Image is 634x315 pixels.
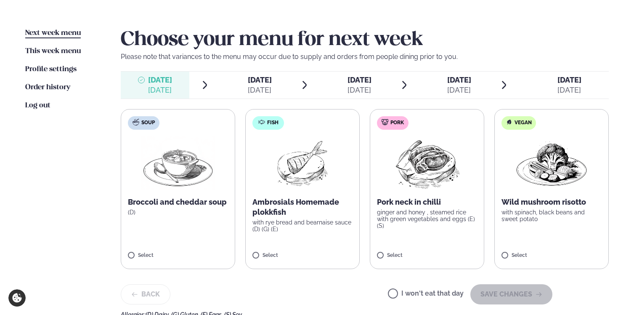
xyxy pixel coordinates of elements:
[506,119,512,125] img: Vegan.svg
[390,136,464,190] img: Pork-Meat.png
[258,119,265,125] img: fish.svg
[121,52,609,62] p: Please note that variances to the menu may occur due to supply and orders from people dining prio...
[248,85,272,95] div: [DATE]
[128,209,228,216] p: (D)
[148,75,172,84] span: [DATE]
[515,136,589,190] img: Vegan.png
[501,197,602,207] p: Wild mushroom risotto
[447,75,471,84] span: [DATE]
[121,28,609,52] h2: Choose your menu for next week
[470,284,552,304] button: SAVE CHANGES
[25,46,81,56] a: This week menu
[25,84,70,91] span: Order history
[133,119,139,125] img: soup.svg
[382,119,388,125] img: pork.svg
[267,120,279,126] span: Fish
[447,85,471,95] div: [DATE]
[25,101,50,111] a: Log out
[148,85,172,95] div: [DATE]
[252,219,353,232] p: with rye bread and bearnaise sauce (D) (G) (E)
[501,209,602,222] p: with spinach, black beans and sweet potato
[25,102,50,109] span: Log out
[25,48,81,55] span: This week menu
[25,64,77,75] a: Profile settings
[557,75,581,84] span: [DATE]
[141,136,215,190] img: Soup.png
[248,75,272,84] span: [DATE]
[141,120,155,126] span: Soup
[25,66,77,73] span: Profile settings
[128,197,228,207] p: Broccoli and cheddar soup
[348,85,371,95] div: [DATE]
[348,75,371,84] span: [DATE]
[25,28,81,38] a: Next week menu
[377,197,477,207] p: Pork neck in chilli
[25,83,70,93] a: Order history
[8,289,26,307] a: Cookie settings
[121,284,170,304] button: Back
[25,29,81,37] span: Next week menu
[276,136,329,190] img: fish.png
[377,209,477,229] p: ginger and honey , steamed rice with green vegetables and eggs (E) (S)
[515,120,532,126] span: Vegan
[252,197,353,217] p: Ambrosials Homemade plokkfish
[390,120,404,126] span: Pork
[557,85,581,95] div: [DATE]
